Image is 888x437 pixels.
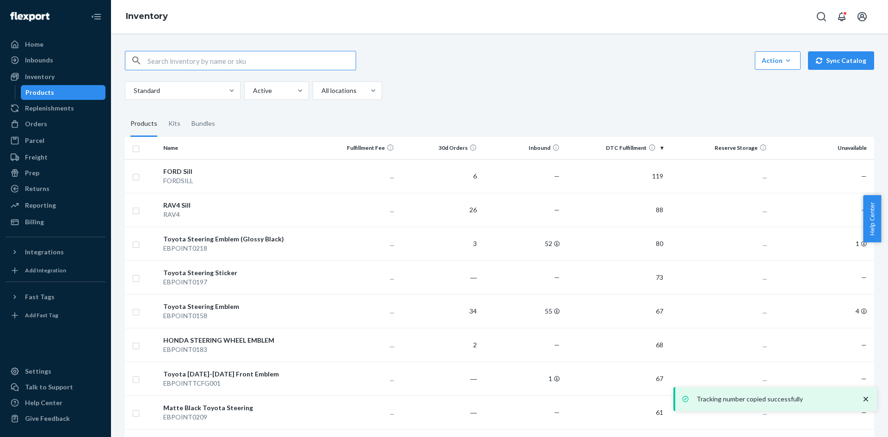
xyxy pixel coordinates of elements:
a: Reporting [6,198,105,213]
td: 52 [481,227,563,260]
div: EBPOINT0197 [163,277,311,287]
div: Add Integration [25,266,66,274]
div: Bundles [191,111,215,137]
div: Inbounds [25,55,53,65]
p: ... [319,273,394,282]
div: Reporting [25,201,56,210]
div: EBPOINT0209 [163,412,311,422]
div: Prep [25,168,39,178]
p: ... [671,205,767,215]
th: Reserve Storage [667,137,771,159]
p: ... [671,273,767,282]
div: EBPOINTTCFG001 [163,379,311,388]
button: Open Search Box [812,7,831,26]
div: Inventory [25,72,55,81]
div: Matte Black Toyota Steering [163,403,311,412]
td: 119 [563,159,667,193]
th: DTC Fulfillment [563,137,667,159]
div: Freight [25,153,48,162]
td: 88 [563,193,667,227]
div: Give Feedback [25,414,70,423]
div: Talk to Support [25,382,73,392]
a: Products [21,85,106,100]
td: 68 [563,328,667,362]
a: Help Center [6,395,105,410]
a: Replenishments [6,101,105,116]
td: ― [398,395,481,429]
th: 30d Orders [398,137,481,159]
p: ... [319,172,394,181]
input: Search inventory by name or sku [148,51,356,70]
span: — [861,408,867,416]
ol: breadcrumbs [118,3,175,30]
a: Parcel [6,133,105,148]
span: — [554,172,560,180]
td: 2 [398,328,481,362]
a: Settings [6,364,105,379]
div: FORDSILL [163,176,311,185]
p: ... [671,239,767,248]
p: ... [319,408,394,417]
button: Fast Tags [6,289,105,304]
td: ― [398,362,481,395]
div: Orders [25,119,47,129]
div: Toyota Steering Emblem [163,302,311,311]
p: ... [671,307,767,316]
a: Add Integration [6,263,105,278]
div: EBPOINT0158 [163,311,311,320]
div: RAV4 [163,210,311,219]
td: 26 [398,193,481,227]
a: Prep [6,166,105,180]
a: Inventory [126,11,168,21]
div: Returns [25,184,49,193]
span: — [861,206,867,214]
th: Inbound [481,137,563,159]
input: Standard [133,86,134,95]
img: Flexport logo [10,12,49,21]
button: Give Feedback [6,411,105,426]
button: Help Center [863,195,881,242]
input: All locations [321,86,321,95]
span: — [861,375,867,382]
div: Products [25,88,54,97]
div: EBPOINT0218 [163,244,311,253]
th: Unavailable [771,137,874,159]
td: 73 [563,260,667,294]
a: Inventory [6,69,105,84]
button: Sync Catalog [808,51,874,70]
svg: close toast [861,394,870,404]
p: ... [671,408,767,417]
div: Toyota Steering Emblem (Glossy Black) [163,234,311,244]
span: — [554,206,560,214]
p: ... [319,239,394,248]
p: ... [671,172,767,181]
a: Add Fast Tag [6,308,105,323]
span: — [554,408,560,416]
div: Integrations [25,247,64,257]
button: Open notifications [832,7,851,26]
div: Settings [25,367,51,376]
div: Action [762,56,794,65]
div: Fast Tags [25,292,55,302]
div: Kits [168,111,180,137]
div: Toyota [DATE]-[DATE] Front Emblem [163,369,311,379]
td: 1 [481,362,563,395]
td: 67 [563,294,667,328]
a: Freight [6,150,105,165]
td: ― [398,260,481,294]
td: 67 [563,362,667,395]
p: Tracking number copied successfully [697,394,852,404]
button: Action [755,51,801,70]
input: Active [252,86,253,95]
span: — [861,341,867,349]
p: ... [319,340,394,350]
div: Products [130,111,157,137]
td: 55 [481,294,563,328]
td: 61 [563,395,667,429]
div: FORD Sill [163,167,311,176]
span: — [554,273,560,281]
span: — [861,273,867,281]
td: 1 [771,227,874,260]
div: Toyota Steering Sticker [163,268,311,277]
